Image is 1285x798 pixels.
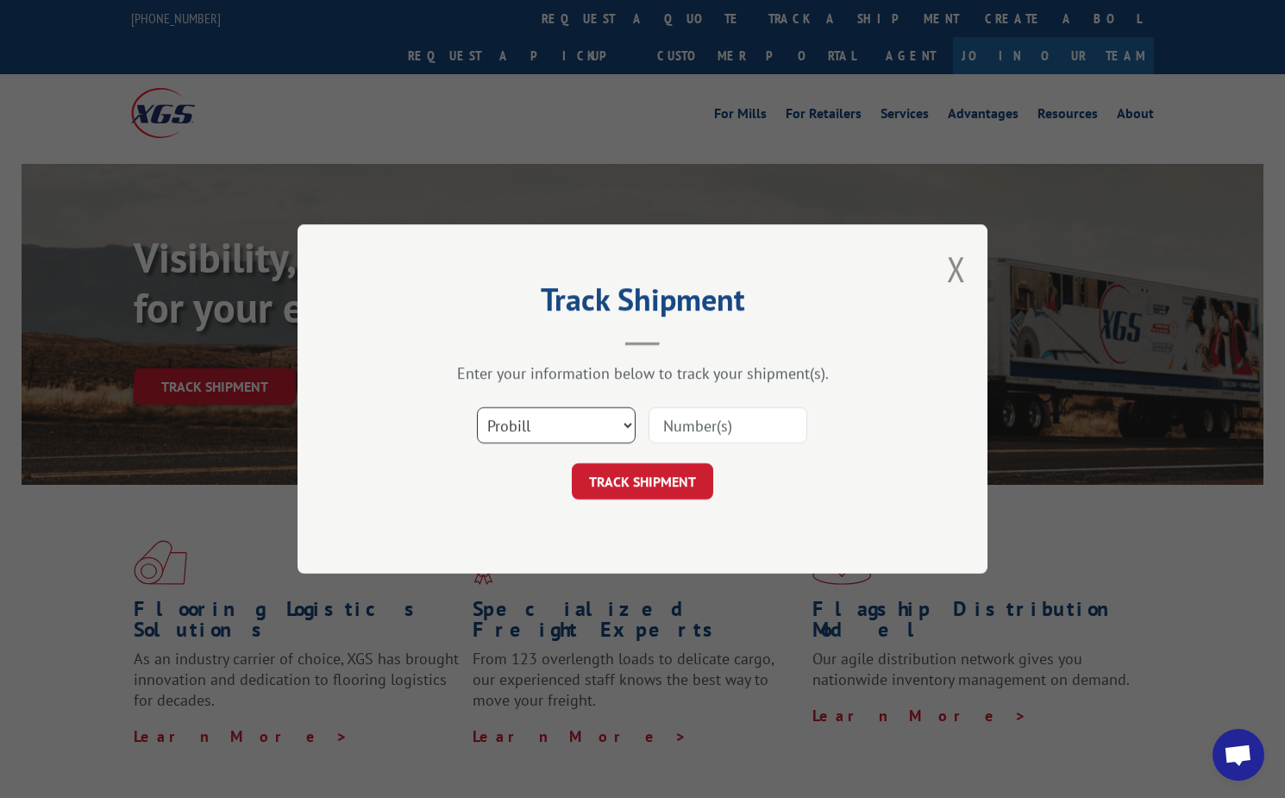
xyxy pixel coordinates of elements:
input: Number(s) [649,407,807,443]
button: Close modal [947,246,966,292]
button: TRACK SHIPMENT [572,463,713,500]
a: Open chat [1213,729,1264,781]
div: Enter your information below to track your shipment(s). [384,363,901,383]
h2: Track Shipment [384,287,901,320]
